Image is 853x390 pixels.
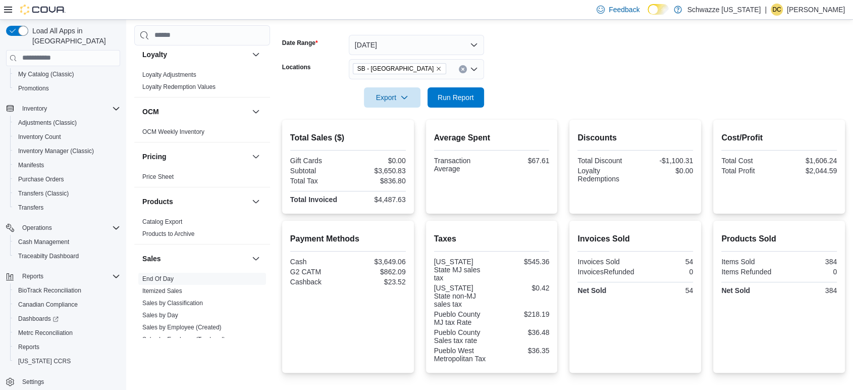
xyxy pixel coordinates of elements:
img: Cova [20,5,66,15]
strong: Net Sold [577,286,606,295]
span: End Of Day [142,275,174,283]
div: $218.19 [494,310,549,318]
div: $545.36 [494,258,549,266]
div: $0.00 [350,157,405,165]
button: Remove SB - Pueblo West from selection in this group [436,66,442,72]
div: Loyalty [134,69,270,97]
div: 0 [781,268,837,276]
span: BioTrack Reconciliation [18,286,81,295]
a: Metrc Reconciliation [14,327,77,339]
span: Sales by Classification [142,299,203,307]
span: Feedback [609,5,639,15]
button: [DATE] [349,35,484,55]
a: Manifests [14,159,48,171]
div: Daniel castillo [771,4,783,16]
div: $836.80 [350,177,405,185]
a: Itemized Sales [142,287,182,295]
span: Reports [18,270,120,282]
button: Operations [2,221,124,235]
h3: Pricing [142,152,166,162]
a: Adjustments (Classic) [14,117,81,129]
button: Pricing [142,152,248,162]
span: Inventory Count [18,133,61,141]
span: Inventory Manager (Classic) [18,147,94,155]
span: Loyalty Redemption Values [142,83,216,91]
span: Settings [22,378,44,386]
span: Transfers (Classic) [18,189,69,198]
span: Inventory Count [14,131,120,143]
div: Total Discount [577,157,633,165]
div: 384 [781,258,837,266]
div: Items Sold [721,258,777,266]
div: Items Refunded [721,268,777,276]
h3: Sales [142,254,161,264]
div: OCM [134,126,270,142]
span: Sales by Employee (Tendered) [142,335,225,344]
span: Traceabilty Dashboard [14,250,120,262]
span: Purchase Orders [14,173,120,185]
span: Purchase Orders [18,175,64,183]
span: My Catalog (Classic) [14,68,120,80]
div: $2,044.59 [781,167,837,175]
button: Purchase Orders [10,172,124,186]
div: $36.48 [494,328,549,336]
label: Locations [282,63,311,71]
a: Reports [14,341,43,353]
div: Pueblo County MJ tax Rate [434,310,490,326]
div: 54 [637,258,693,266]
h2: Taxes [434,233,550,245]
span: Cash Management [14,236,120,248]
div: $0.00 [637,167,693,175]
div: $23.52 [350,278,405,286]
div: -$1,100.31 [637,157,693,165]
a: Purchase Orders [14,173,68,185]
h2: Payment Methods [290,233,406,245]
button: BioTrack Reconciliation [10,283,124,298]
button: Promotions [10,81,124,95]
span: Washington CCRS [14,355,120,367]
div: Products [134,216,270,244]
button: Inventory Manager (Classic) [10,144,124,158]
span: Operations [22,224,52,232]
span: Inventory Manager (Classic) [14,145,120,157]
button: Adjustments (Classic) [10,116,124,130]
span: Load All Apps in [GEOGRAPHIC_DATA] [28,26,120,46]
span: Reports [22,272,43,280]
h2: Average Spent [434,132,550,144]
span: Metrc Reconciliation [18,329,73,337]
span: Cash Management [18,238,69,246]
div: Total Profit [721,167,777,175]
button: Open list of options [470,65,478,73]
a: Transfers [14,202,47,214]
span: Run Report [438,92,474,103]
a: Promotions [14,82,53,94]
h3: OCM [142,107,159,117]
div: $36.35 [494,347,549,355]
span: Traceabilty Dashboard [18,252,79,260]
span: Sales by Employee (Created) [142,323,222,331]
button: Cash Management [10,235,124,249]
span: OCM Weekly Inventory [142,128,204,136]
div: Total Tax [290,177,346,185]
p: Schwazze [US_STATE] [687,4,761,16]
div: [US_STATE] State non-MJ sales tax [434,284,490,308]
span: [US_STATE] CCRS [18,357,71,365]
div: G2 CATM [290,268,346,276]
a: Sales by Employee (Tendered) [142,336,225,343]
span: Manifests [14,159,120,171]
span: Inventory [22,105,47,113]
div: Pueblo West Metropolitan Tax [434,347,490,363]
span: Reports [14,341,120,353]
span: SB - [GEOGRAPHIC_DATA] [357,64,434,74]
h2: Discounts [577,132,693,144]
span: Adjustments (Classic) [18,119,77,127]
a: Price Sheet [142,173,174,180]
button: Settings [2,374,124,389]
div: Invoices Sold [577,258,633,266]
span: Inventory [18,103,120,115]
a: Sales by Day [142,312,178,319]
a: Loyalty Redemption Values [142,83,216,90]
button: Canadian Compliance [10,298,124,312]
strong: Net Sold [721,286,750,295]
